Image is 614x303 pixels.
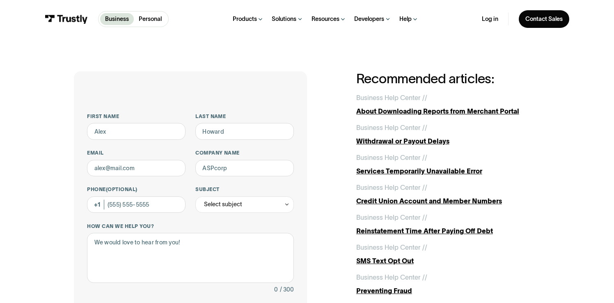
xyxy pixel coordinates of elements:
div: About Downloading Reports from Merchant Portal [356,106,540,116]
div: Services Temporarily Unavailable Error [356,166,540,176]
div: Resources [312,15,339,23]
a: Business Help Center //Preventing Fraud [356,272,540,296]
a: Business Help Center //SMS Text Opt Out [356,242,540,266]
a: Business Help Center //Withdrawal or Payout Delays [356,123,540,146]
label: How can we help you? [87,223,293,230]
p: Personal [139,15,162,23]
div: Contact Sales [525,15,563,23]
div: Business Help Center / [356,153,425,162]
div: Developers [354,15,384,23]
a: Personal [134,13,167,25]
p: Business [105,15,129,23]
div: / [425,153,427,162]
input: (555) 555-5555 [87,196,185,213]
div: Business Help Center / [356,123,425,132]
div: / [425,272,427,282]
div: SMS Text Opt Out [356,256,540,266]
a: Business Help Center //Services Temporarily Unavailable Error [356,153,540,176]
label: Subject [195,186,293,193]
div: Select subject [204,199,242,209]
label: Phone [87,186,185,193]
input: alex@mail.com [87,160,185,177]
div: Business Help Center / [356,212,425,222]
div: Business Help Center / [356,93,425,103]
div: / 300 [280,285,294,294]
div: Preventing Fraud [356,286,540,296]
div: Solutions [272,15,296,23]
a: Contact Sales [519,10,569,28]
a: Business Help Center //Credit Union Account and Member Numbers [356,182,540,206]
a: Business [100,13,134,25]
div: / [425,123,427,132]
div: / [425,182,427,192]
div: Business Help Center / [356,242,425,252]
label: Last name [195,113,293,120]
span: (Optional) [106,187,137,192]
a: Business Help Center //Reinstatement Time After Paying Off Debt [356,212,540,236]
label: First name [87,113,185,120]
img: Trustly Logo [45,15,88,24]
div: / [425,212,427,222]
a: Business Help Center //About Downloading Reports from Merchant Portal [356,93,540,116]
input: Howard [195,123,293,140]
div: 0 [274,285,278,294]
label: Company name [195,150,293,156]
div: Help [399,15,412,23]
div: / [425,242,427,252]
div: Credit Union Account and Member Numbers [356,196,540,206]
div: Reinstatement Time After Paying Off Debt [356,226,540,236]
div: Products [233,15,257,23]
input: Alex [87,123,185,140]
div: Business Help Center / [356,182,425,192]
input: ASPcorp [195,160,293,177]
div: Business Help Center / [356,272,425,282]
div: / [425,93,427,103]
a: Log in [482,15,498,23]
h2: Recommended articles: [356,71,540,86]
label: Email [87,150,185,156]
div: Withdrawal or Payout Delays [356,136,540,146]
